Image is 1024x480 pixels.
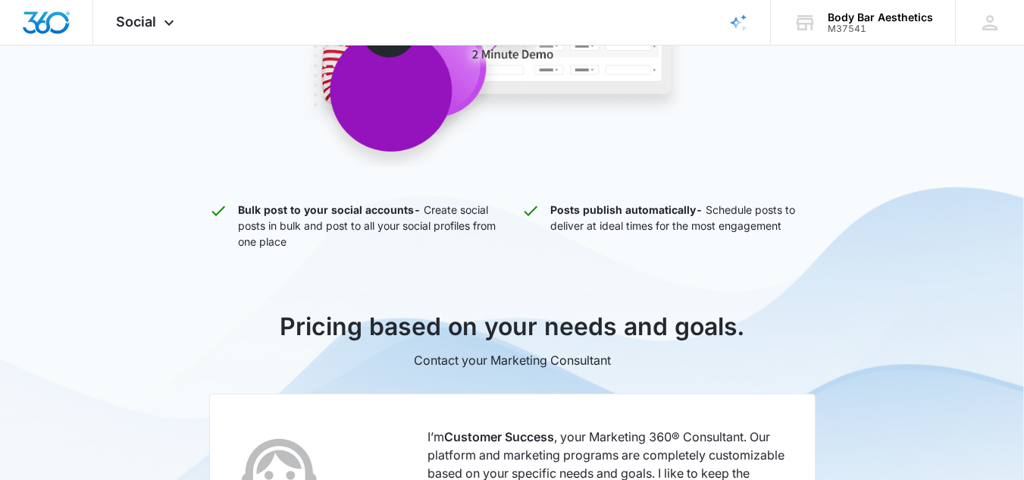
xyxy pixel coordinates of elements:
[209,351,816,369] p: Contact your Marketing Consultant
[444,429,554,444] span: Customer Success
[238,202,503,249] p: Create social posts in bulk and post to all your social profiles from one place
[550,203,703,216] strong: Posts publish automatically -
[116,14,156,30] span: Social
[828,11,933,24] div: account name
[828,24,933,34] div: account id
[238,203,421,216] strong: Bulk post to your social accounts -
[209,309,816,345] h2: Pricing based on your needs and goals.
[550,202,816,249] p: Schedule posts to deliver at ideal times for the most engagement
